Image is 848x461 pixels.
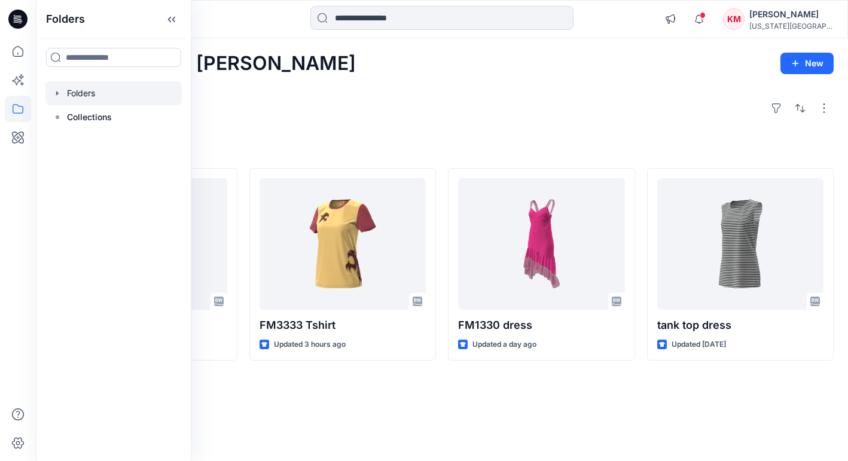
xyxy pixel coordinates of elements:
p: Updated [DATE] [672,338,726,351]
a: FM1330 dress [458,178,625,310]
p: FM1330 dress [458,317,625,334]
button: New [780,53,834,74]
div: [US_STATE][GEOGRAPHIC_DATA]... [749,22,833,30]
h4: Styles [50,142,834,156]
div: [PERSON_NAME] [749,7,833,22]
h2: Welcome back, [PERSON_NAME] [50,53,356,75]
p: tank top dress [657,317,824,334]
p: Collections [67,110,112,124]
p: Updated a day ago [472,338,536,351]
a: tank top dress [657,178,824,310]
a: FM3333 Tshirt [260,178,426,310]
p: Updated 3 hours ago [274,338,346,351]
p: FM3333 Tshirt [260,317,426,334]
div: KM [723,8,745,30]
